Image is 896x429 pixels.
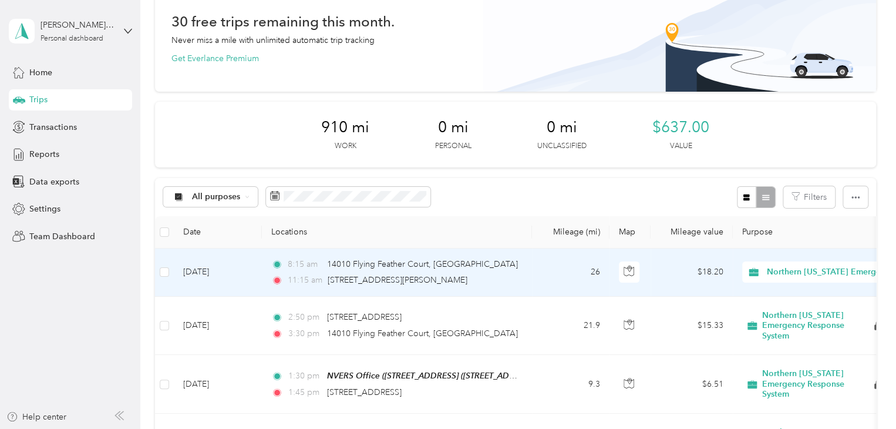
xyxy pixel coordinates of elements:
[6,411,66,423] button: Help center
[288,327,321,340] span: 3:30 pm
[41,35,103,42] div: Personal dashboard
[41,19,114,31] div: [PERSON_NAME][EMAIL_ADDRESS][PERSON_NAME][DOMAIN_NAME]
[435,141,471,152] p: Personal
[288,258,321,271] span: 8:15 am
[29,121,77,133] span: Transactions
[192,193,241,201] span: All purposes
[174,249,262,297] td: [DATE]
[29,203,60,215] span: Settings
[830,363,896,429] iframe: Everlance-gr Chat Button Frame
[327,387,402,397] span: [STREET_ADDRESS]
[171,52,259,65] button: Get Everlance Premium
[29,66,52,79] span: Home
[762,368,872,400] span: Northern [US_STATE] Emergency Response System
[171,15,395,28] h1: 30 free trips remaining this month.
[174,355,262,414] td: [DATE]
[670,141,692,152] p: Value
[438,118,469,137] span: 0 mi
[328,275,467,285] span: [STREET_ADDRESS][PERSON_NAME]
[651,355,733,414] td: $6.51
[321,118,369,137] span: 910 mi
[174,297,262,356] td: [DATE]
[327,312,402,322] span: [STREET_ADDRESS]
[174,216,262,249] th: Date
[547,118,577,137] span: 0 mi
[171,34,375,46] p: Never miss a mile with unlimited automatic trip tracking
[532,249,609,297] td: 26
[651,249,733,297] td: $18.20
[288,274,322,287] span: 11:15 am
[29,230,95,243] span: Team Dashboard
[532,216,609,249] th: Mileage (mi)
[532,297,609,356] td: 21.9
[29,148,59,160] span: Reports
[29,93,48,106] span: Trips
[288,311,321,324] span: 2:50 pm
[288,370,321,383] span: 1:30 pm
[327,371,581,381] span: NVERS Office ([STREET_ADDRESS] ([STREET_ADDRESS][US_STATE])
[651,297,733,356] td: $15.33
[29,176,79,188] span: Data exports
[532,355,609,414] td: 9.3
[651,216,733,249] th: Mileage value
[762,310,872,341] span: Northern [US_STATE] Emergency Response System
[262,216,532,249] th: Locations
[783,186,835,208] button: Filters
[327,259,518,269] span: 14010 Flying Feather Court, [GEOGRAPHIC_DATA]
[609,216,651,249] th: Map
[327,329,518,338] span: 14010 Flying Feather Court, [GEOGRAPHIC_DATA]
[652,118,709,137] span: $637.00
[537,141,587,152] p: Unclassified
[288,386,321,399] span: 1:45 pm
[335,141,356,152] p: Work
